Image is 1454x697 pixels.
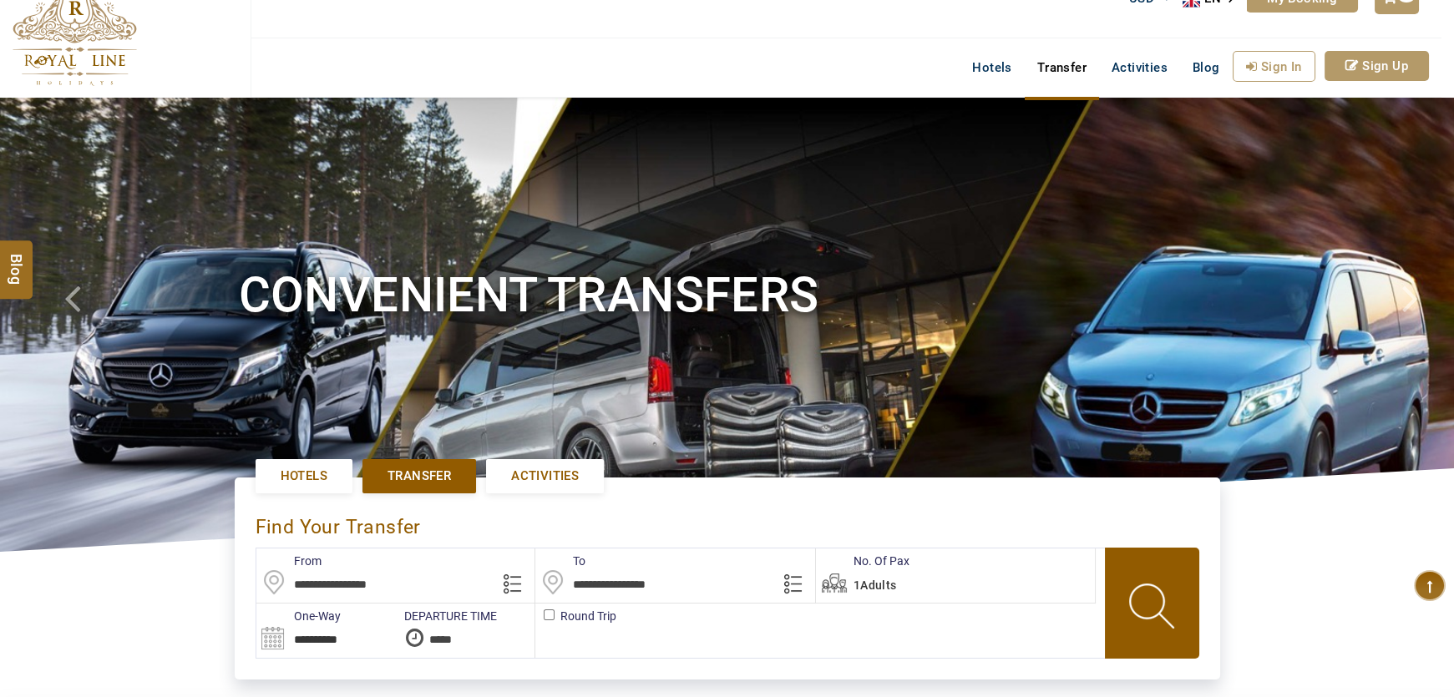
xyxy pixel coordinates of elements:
a: Transfer [1025,51,1099,84]
span: Transfer [388,467,451,485]
span: Hotels [281,467,327,485]
label: Round Trip [535,608,560,624]
a: Activities [486,459,604,493]
h1: Convenient Transfers [239,264,1216,326]
label: From [256,553,322,569]
span: 1Adults [854,578,897,592]
a: Activities [1099,51,1180,84]
span: Blog [1193,60,1220,75]
label: No. Of Pax [816,553,909,569]
a: Hotels [256,459,352,493]
a: Sign Up [1325,51,1429,81]
label: One-Way [256,608,341,624]
span: Activities [511,467,579,485]
a: Sign In [1233,51,1315,82]
label: To [535,553,585,569]
div: Find Your Transfer [256,498,425,548]
label: DEPARTURE TIME [396,608,497,624]
a: Hotels [960,51,1024,84]
a: Blog [1180,51,1233,84]
span: Blog [6,253,28,267]
a: Transfer [362,459,476,493]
